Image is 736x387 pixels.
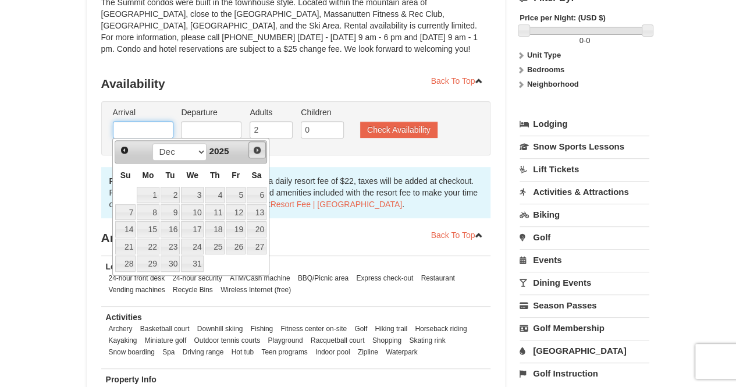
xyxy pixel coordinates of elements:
[418,272,457,284] li: Restaurant
[406,335,448,346] li: Skating rink
[101,167,491,218] div: the nightly rates below include a daily resort fee of $22, taxes will be added at checkout. For m...
[191,335,263,346] li: Outdoor tennis courts
[520,272,649,293] a: Dining Events
[520,340,649,361] a: [GEOGRAPHIC_DATA]
[205,204,225,221] a: 11
[137,221,159,237] a: 15
[106,262,181,271] strong: Location Amenities
[520,158,649,180] a: Lift Tickets
[579,36,583,45] span: 0
[271,200,402,209] a: Resort Fee | [GEOGRAPHIC_DATA]
[586,36,590,45] span: 0
[106,323,136,335] li: Archery
[101,72,491,95] h3: Availability
[250,106,293,118] label: Adults
[226,239,246,255] a: 26
[170,284,216,296] li: Recycle Bins
[142,335,189,346] li: Miniature golf
[226,187,246,203] a: 5
[248,141,266,159] a: Next
[412,323,470,335] li: Horseback riding
[527,65,564,74] strong: Bedrooms
[247,187,266,203] a: 6
[265,335,305,346] li: Playground
[137,239,159,255] a: 22
[106,375,157,384] strong: Property Info
[527,51,561,59] strong: Unit Type
[312,346,353,358] li: Indoor pool
[360,122,438,138] button: Check Availability
[247,204,266,221] a: 13
[247,239,266,255] a: 27
[161,239,180,255] a: 23
[520,294,649,316] a: Season Passes
[424,226,491,244] a: Back To Top
[161,255,180,272] a: 30
[113,106,173,118] label: Arrival
[142,171,154,180] span: Monday
[115,239,136,255] a: 21
[181,221,204,237] a: 17
[226,221,246,237] a: 19
[137,187,159,203] a: 1
[301,106,344,118] label: Children
[165,171,175,180] span: Tuesday
[205,221,225,237] a: 18
[520,113,649,134] a: Lodging
[116,142,133,158] a: Prev
[115,204,136,221] a: 7
[181,239,204,255] a: 24
[383,346,420,358] li: Waterpark
[120,145,129,155] span: Prev
[106,346,158,358] li: Snow boarding
[137,323,193,335] li: Basketball court
[115,221,136,237] a: 14
[120,171,131,180] span: Sunday
[106,284,168,296] li: Vending machines
[210,171,220,180] span: Thursday
[258,346,310,358] li: Teen programs
[520,181,649,203] a: Activities & Attractions
[205,187,225,203] a: 4
[227,272,293,284] li: ATM/Cash machine
[248,323,276,335] li: Fishing
[251,171,261,180] span: Saturday
[181,106,241,118] label: Departure
[181,255,204,272] a: 31
[137,255,159,272] a: 29
[520,317,649,339] a: Golf Membership
[278,323,350,335] li: Fitness center on-site
[186,171,198,180] span: Wednesday
[232,171,240,180] span: Friday
[161,221,180,237] a: 16
[106,313,142,322] strong: Activities
[520,35,649,47] label: -
[226,204,246,221] a: 12
[520,204,649,225] a: Biking
[137,204,159,221] a: 8
[194,323,246,335] li: Downhill skiing
[106,272,168,284] li: 24-hour front desk
[308,335,368,346] li: Racquetball court
[161,204,180,221] a: 9
[181,204,204,221] a: 10
[247,221,266,237] a: 20
[424,72,491,90] a: Back To Top
[351,323,370,335] li: Golf
[218,284,294,296] li: Wireless Internet (free)
[101,226,491,250] h3: Amenities
[520,249,649,271] a: Events
[209,146,229,156] span: 2025
[520,363,649,384] a: Golf Instruction
[169,272,225,284] li: 24-hour security
[159,346,177,358] li: Spa
[355,346,381,358] li: Zipline
[527,80,579,88] strong: Neighborhood
[295,272,351,284] li: BBQ/Picnic area
[372,323,410,335] li: Hiking trail
[520,13,605,22] strong: Price per Night: (USD $)
[520,226,649,248] a: Golf
[180,346,227,358] li: Driving range
[353,272,416,284] li: Express check-out
[109,176,157,186] strong: Please note:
